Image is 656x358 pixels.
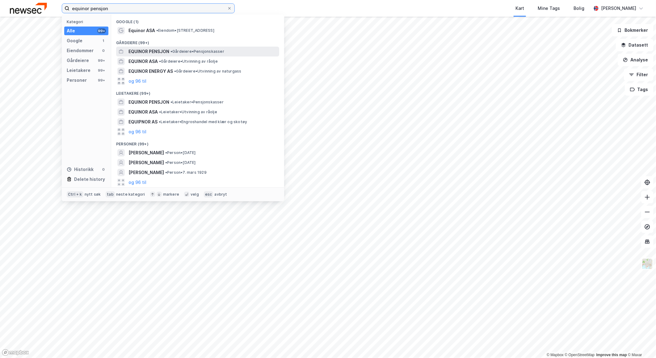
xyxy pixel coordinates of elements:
[101,167,106,172] div: 0
[128,179,146,186] button: og 96 til
[191,192,199,197] div: velg
[170,49,224,54] span: Gårdeiere • Pensjonskasser
[547,353,564,357] a: Mapbox
[624,69,654,81] button: Filter
[618,54,654,66] button: Analyse
[97,58,106,63] div: 99+
[128,159,164,166] span: [PERSON_NAME]
[128,108,158,116] span: EQUINOR ASA
[174,69,176,73] span: •
[116,192,145,197] div: neste kategori
[596,353,627,357] a: Improve this map
[156,28,214,33] span: Eiendom • [STREET_ADDRESS]
[170,100,224,105] span: Leietaker • Pensjonskasser
[159,59,218,64] span: Gårdeiere • Utvinning av råolje
[170,49,172,54] span: •
[67,67,90,74] div: Leietakere
[165,170,167,175] span: •
[67,191,83,198] div: Ctrl + k
[128,98,169,106] span: EQUINOR PENSJON
[170,100,172,104] span: •
[67,37,82,44] div: Google
[128,169,164,176] span: [PERSON_NAME]
[515,5,524,12] div: Kart
[165,160,196,165] span: Person • [DATE]
[163,192,179,197] div: markere
[574,5,584,12] div: Bolig
[67,57,89,64] div: Gårdeiere
[111,86,284,97] div: Leietakere (99+)
[625,328,656,358] iframe: Chat Widget
[165,150,167,155] span: •
[67,47,94,54] div: Eiendommer
[101,38,106,43] div: 1
[2,349,29,356] a: Mapbox homepage
[101,48,106,53] div: 0
[616,39,654,51] button: Datasett
[97,68,106,73] div: 99+
[128,58,158,65] span: EQUINOR ASA
[111,15,284,26] div: Google (1)
[214,192,227,197] div: avbryt
[625,83,654,96] button: Tags
[85,192,101,197] div: nytt søk
[204,191,213,198] div: esc
[159,110,217,114] span: Leietaker • Utvinning av råolje
[565,353,595,357] a: OpenStreetMap
[156,28,158,33] span: •
[10,3,47,14] img: newsec-logo.f6e21ccffca1b3a03d2d.png
[69,4,227,13] input: Søk på adresse, matrikkel, gårdeiere, leietakere eller personer
[67,77,87,84] div: Personer
[74,176,105,183] div: Delete history
[165,170,207,175] span: Person • 7. mars 1929
[67,19,108,24] div: Kategori
[128,27,155,34] span: Equinor ASA
[97,78,106,83] div: 99+
[159,119,247,124] span: Leietaker • Engroshandel med klær og skotøy
[538,5,560,12] div: Mine Tags
[128,118,158,126] span: EQUIPNOR AS
[97,28,106,33] div: 99+
[67,166,94,173] div: Historikk
[601,5,636,12] div: [PERSON_NAME]
[625,328,656,358] div: Kontrollprogram for chat
[111,35,284,47] div: Gårdeiere (99+)
[174,69,242,74] span: Gårdeiere • Utvinning av naturgass
[159,59,161,64] span: •
[159,119,161,124] span: •
[106,191,115,198] div: tab
[128,149,164,156] span: [PERSON_NAME]
[159,110,161,114] span: •
[128,68,173,75] span: EQUINOR ENERGY AS
[128,128,146,135] button: og 96 til
[128,77,146,85] button: og 96 til
[165,160,167,165] span: •
[612,24,654,36] button: Bokmerker
[111,137,284,148] div: Personer (99+)
[128,48,169,55] span: EQUINOR PENSJON
[165,150,196,155] span: Person • [DATE]
[641,258,653,270] img: Z
[67,27,75,35] div: Alle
